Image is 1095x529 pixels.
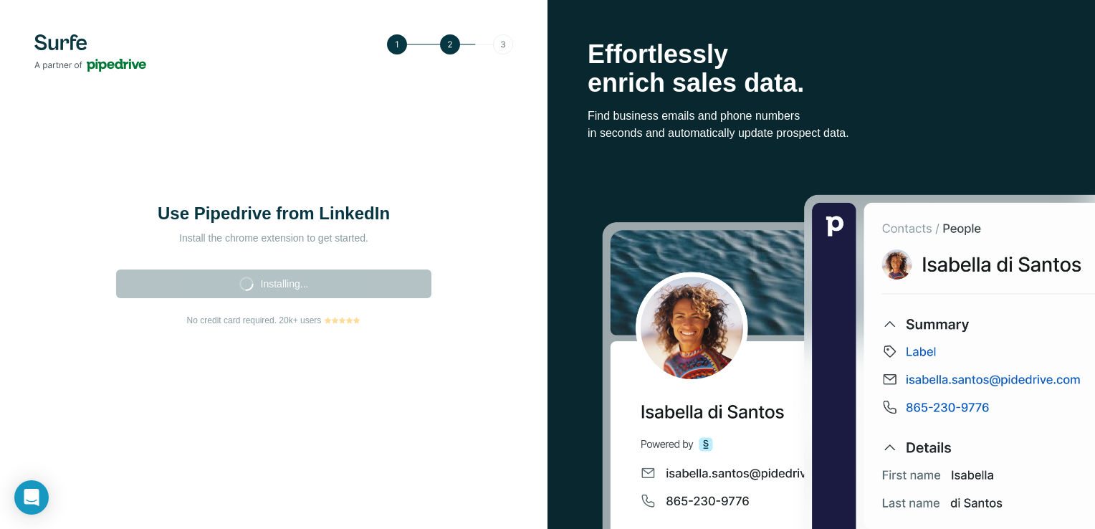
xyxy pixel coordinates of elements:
[130,231,417,245] p: Install the chrome extension to get started.
[187,314,322,327] span: No credit card required. 20k+ users
[387,34,513,54] img: Step 2
[602,193,1095,529] img: Surfe Stock Photo - Selling good vibes
[588,125,1055,142] p: in seconds and automatically update prospect data.
[588,40,1055,69] p: Effortlessly
[130,202,417,225] h1: Use Pipedrive from LinkedIn
[34,34,146,72] img: Surfe's logo
[14,480,49,515] div: Open Intercom Messenger
[588,69,1055,97] p: enrich sales data.
[588,108,1055,125] p: Find business emails and phone numbers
